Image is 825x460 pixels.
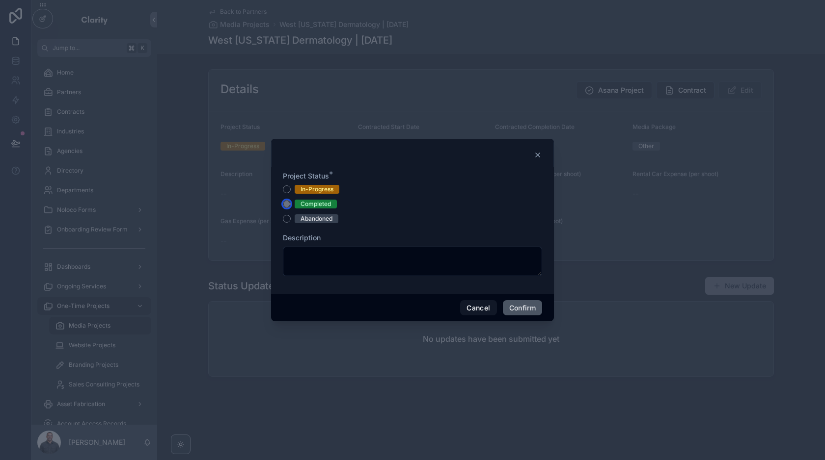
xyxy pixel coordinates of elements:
[301,214,332,223] div: Abandoned
[283,172,329,180] span: Project Status
[301,200,331,208] div: Completed
[283,233,321,242] span: Description
[301,185,333,194] div: In-Progress
[460,300,496,316] button: Cancel
[503,300,542,316] button: Confirm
